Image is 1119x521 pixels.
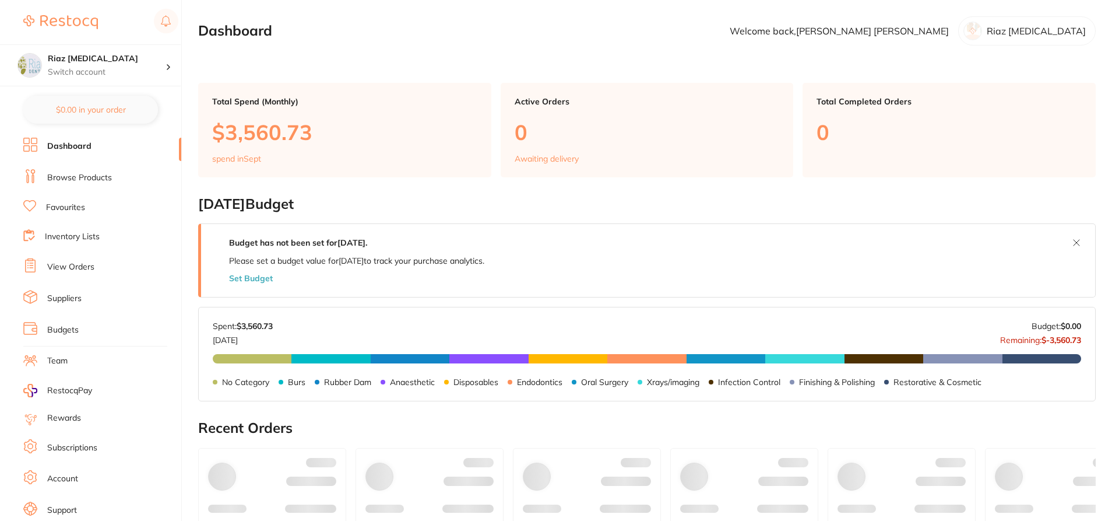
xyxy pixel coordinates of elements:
p: Burs [288,377,305,387]
a: Restocq Logo [23,9,98,36]
button: $0.00 in your order [23,96,158,124]
a: Inventory Lists [45,231,100,243]
strong: $-3,560.73 [1041,335,1081,345]
p: Anaesthetic [390,377,435,387]
a: Active Orders0Awaiting delivery [501,83,794,177]
a: Budgets [47,324,79,336]
strong: Budget has not been set for [DATE] . [229,237,367,248]
p: Awaiting delivery [515,154,579,163]
p: [DATE] [213,331,273,345]
p: Infection Control [718,377,780,387]
p: Switch account [48,67,166,78]
h2: Recent Orders [198,420,1096,436]
img: Restocq Logo [23,15,98,29]
p: Endodontics [517,377,562,387]
p: spend in Sept [212,154,261,163]
p: Xrays/imaging [647,377,699,387]
p: Rubber Dam [324,377,371,387]
p: Please set a budget value for [DATE] to track your purchase analytics. [229,256,484,265]
h2: Dashboard [198,23,272,39]
p: 0 [817,120,1082,144]
img: RestocqPay [23,384,37,397]
h2: [DATE] Budget [198,196,1096,212]
h4: Riaz Dental Surgery [48,53,166,65]
button: Set Budget [229,274,273,283]
p: Remaining: [1000,331,1081,345]
p: Finishing & Polishing [799,377,875,387]
p: Active Orders [515,97,780,106]
p: Disposables [453,377,498,387]
p: No Category [222,377,269,387]
a: Browse Products [47,172,112,184]
a: Total Spend (Monthly)$3,560.73spend inSept [198,83,491,177]
a: Rewards [47,412,81,424]
a: RestocqPay [23,384,92,397]
img: Riaz Dental Surgery [18,54,41,77]
a: Account [47,473,78,485]
a: Dashboard [47,141,92,152]
p: Restorative & Cosmetic [893,377,981,387]
p: $3,560.73 [212,120,477,144]
a: Subscriptions [47,442,97,454]
p: Welcome back, [PERSON_NAME] [PERSON_NAME] [730,26,949,36]
a: Favourites [46,202,85,214]
a: Support [47,505,77,516]
span: RestocqPay [47,385,92,397]
p: Budget: [1032,321,1081,331]
a: Team [47,355,68,367]
p: Riaz [MEDICAL_DATA] [987,26,1086,36]
p: Spent: [213,321,273,331]
a: Total Completed Orders0 [803,83,1096,177]
strong: $3,560.73 [237,321,273,331]
p: Oral Surgery [581,377,628,387]
a: Suppliers [47,293,82,305]
p: 0 [515,120,780,144]
strong: $0.00 [1061,321,1081,331]
a: View Orders [47,261,94,273]
p: Total Spend (Monthly) [212,97,477,106]
p: Total Completed Orders [817,97,1082,106]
